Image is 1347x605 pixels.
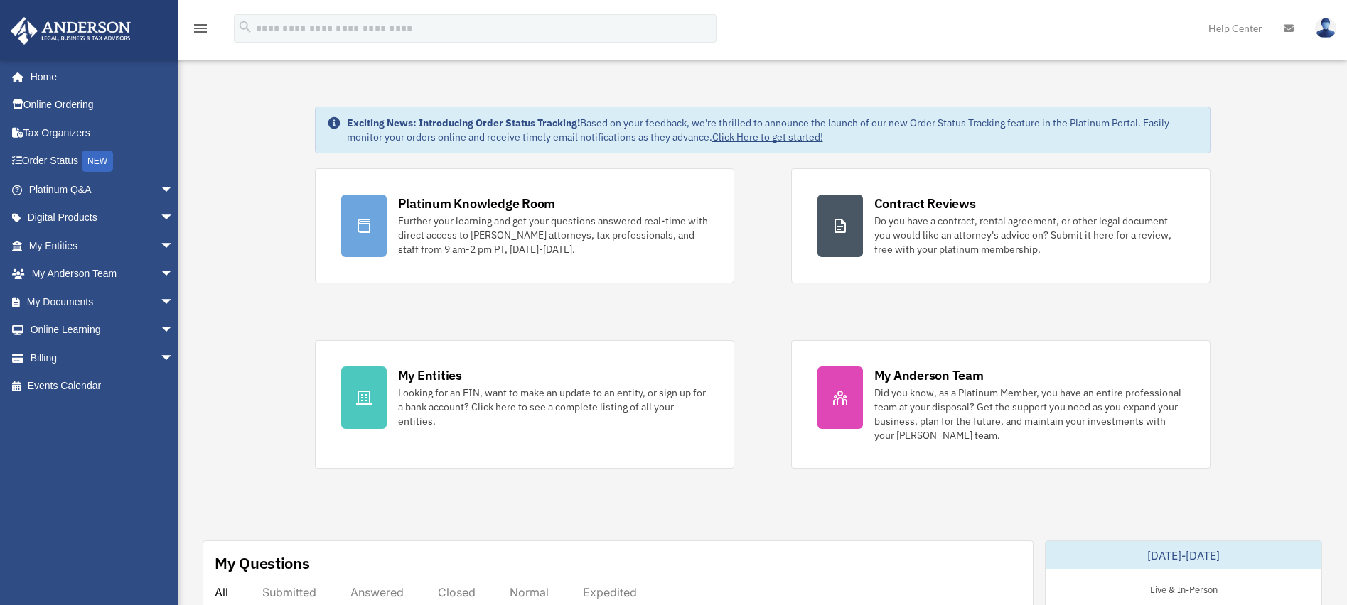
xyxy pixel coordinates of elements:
a: My Documentsarrow_drop_down [10,288,195,316]
span: arrow_drop_down [160,231,188,261]
div: My Anderson Team [874,366,984,384]
strong: Exciting News: Introducing Order Status Tracking! [347,116,580,129]
div: Answered [350,585,404,599]
a: menu [192,25,209,37]
a: Tax Organizers [10,119,195,147]
div: Closed [438,585,476,599]
a: Billingarrow_drop_down [10,344,195,372]
div: All [215,585,228,599]
div: Do you have a contract, rental agreement, or other legal document you would like an attorney's ad... [874,214,1184,256]
a: Online Ordering [10,91,195,119]
span: arrow_drop_down [160,260,188,289]
img: User Pic [1315,18,1336,38]
div: Contract Reviews [874,195,976,212]
a: Platinum Q&Aarrow_drop_down [10,175,195,204]
div: [DATE]-[DATE] [1046,541,1321,569]
a: My Entities Looking for an EIN, want to make an update to an entity, or sign up for a bank accoun... [315,340,734,469]
span: arrow_drop_down [160,344,188,373]
a: Online Learningarrow_drop_down [10,316,195,344]
a: Click Here to get started! [712,131,823,143]
div: Live & In-Person [1139,581,1229,596]
span: arrow_drop_down [160,204,188,233]
div: Looking for an EIN, want to make an update to an entity, or sign up for a bank account? Click her... [398,386,708,428]
img: Anderson Advisors Platinum Portal [6,17,135,45]
div: Did you know, as a Platinum Member, you have an entire professional team at your disposal? Get th... [874,386,1184,442]
div: Normal [510,585,549,599]
div: My Questions [215,552,310,574]
a: My Entitiesarrow_drop_down [10,231,195,260]
a: Home [10,62,188,91]
a: Order StatusNEW [10,147,195,176]
a: Contract Reviews Do you have a contract, rental agreement, or other legal document you would like... [791,168,1211,283]
a: Platinum Knowledge Room Further your learning and get your questions answered real-time with dire... [315,168,734,283]
a: Events Calendar [10,372,195,400]
i: menu [192,20,209,37]
span: arrow_drop_down [160,316,188,345]
span: arrow_drop_down [160,288,188,317]
div: Further your learning and get your questions answered real-time with direct access to [PERSON_NAM... [398,214,708,256]
a: Digital Productsarrow_drop_down [10,204,195,232]
div: My Entities [398,366,462,384]
div: Submitted [262,585,316,599]
div: Platinum Knowledge Room [398,195,556,212]
div: NEW [82,151,113,172]
div: Expedited [583,585,637,599]
a: My Anderson Teamarrow_drop_down [10,260,195,288]
div: Based on your feedback, we're thrilled to announce the launch of our new Order Status Tracking fe... [347,116,1198,144]
i: search [237,19,253,35]
span: arrow_drop_down [160,175,188,205]
a: My Anderson Team Did you know, as a Platinum Member, you have an entire professional team at your... [791,340,1211,469]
